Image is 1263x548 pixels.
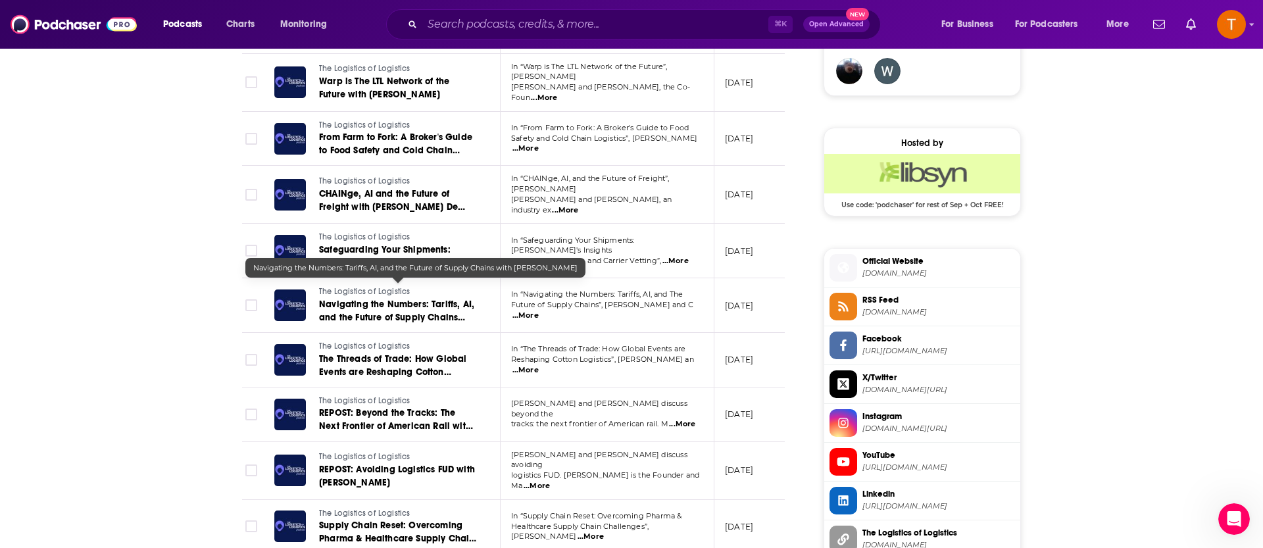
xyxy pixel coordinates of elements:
button: open menu [932,14,1010,35]
span: For Business [941,15,993,34]
span: Future of Supply Chains”, [PERSON_NAME] and C [511,300,693,309]
img: closeknit2018 [836,58,862,84]
span: twitter.com/The_LOL_ [862,385,1015,395]
span: REPOST: Beyond the Tracks: The Next Frontier of American Rail with [PERSON_NAME] [319,407,473,445]
p: [DATE] [725,300,753,311]
a: The Logistics of Logistics [319,120,477,132]
span: Official Website [862,255,1015,267]
p: [DATE] [725,77,753,88]
span: Toggle select row [245,189,257,201]
a: The Logistics of Logistics [319,395,477,407]
a: The Logistics of Logistics [319,451,477,463]
a: Official Website[DOMAIN_NAME] [830,254,1015,282]
button: open menu [271,14,344,35]
a: RSS Feed[DOMAIN_NAME] [830,293,1015,320]
span: Warp is The LTL Network of the Future with [PERSON_NAME] [319,76,449,100]
span: Toggle select row [245,409,257,420]
a: The Logistics of Logistics [319,232,477,243]
a: Libsyn Deal: Use code: 'podchaser' for rest of Sep + Oct FREE! [824,154,1020,208]
span: The Logistics of Logistics [319,287,410,296]
span: on Fraud, Payments, and Carrier Vetting”, [511,256,661,265]
span: CHAINge, AI and the Future of Freight with [PERSON_NAME] De Muynck [319,188,465,226]
p: [DATE] [725,245,753,257]
span: ...More [552,205,578,216]
a: Safeguarding Your Shipments: [PERSON_NAME]'s Insights on Fraud, Payments, and Carrier Vetting wit... [319,243,477,270]
img: User Profile [1217,10,1246,39]
button: open menu [154,14,219,35]
span: Navigating the Numbers: Tariffs, AI, and the Future of Supply Chains with [PERSON_NAME] [319,299,474,336]
span: In “Warp is The LTL Network of the Future”, [PERSON_NAME] [511,62,667,82]
span: For Podcasters [1015,15,1078,34]
span: The Logistics of Logistics [319,452,410,461]
a: From Farm to Fork: A Broker's Guide to Food Safety and Cold Chain Logistics with [PERSON_NAME] [319,131,477,157]
span: Toggle select row [245,245,257,257]
span: ...More [512,143,539,154]
span: The Logistics of Logistics [319,232,410,241]
span: REPOST: Avoiding Logistics FUD with [PERSON_NAME] [319,464,475,488]
span: [PERSON_NAME] and [PERSON_NAME] discuss beyond the [511,399,687,418]
a: REPOST: Beyond the Tracks: The Next Frontier of American Rail with [PERSON_NAME] [319,407,477,433]
span: Toggle select row [245,299,257,311]
span: More [1106,15,1129,34]
img: weedloversusa [874,58,901,84]
span: ...More [662,256,689,266]
img: Libsyn Deal: Use code: 'podchaser' for rest of Sep + Oct FREE! [824,154,1020,193]
a: Supply Chain Reset: Overcoming Pharma & Healthcare Supply Chain Challenges with [PERSON_NAME] [319,519,477,545]
span: ⌘ K [768,16,793,33]
p: [DATE] [725,189,753,200]
span: tracks: the next frontier of American rail. M [511,419,668,428]
span: The Logistics of Logistics [319,64,410,73]
span: RSS Feed [862,294,1015,306]
span: https://www.linkedin.com/company/the-logistics-of-logistics-thelogisticsoflogistics-com- [862,501,1015,511]
span: X/Twitter [862,372,1015,384]
p: [DATE] [725,464,753,476]
iframe: Intercom live chat [1218,503,1250,535]
span: Logged in as tmetzger [1217,10,1246,39]
span: Toggle select row [245,76,257,88]
a: The Logistics of Logistics [319,286,477,298]
span: Toggle select row [245,133,257,145]
span: [PERSON_NAME] and [PERSON_NAME], an industry ex [511,195,672,214]
a: The Logistics of Logistics [319,63,477,75]
span: In “The Threads of Trade: How Global Events are [511,344,685,353]
span: [PERSON_NAME] and [PERSON_NAME] discuss avoiding [511,450,687,470]
span: Facebook [862,333,1015,345]
p: [DATE] [725,354,753,365]
a: CHAINge, AI and the Future of Freight with [PERSON_NAME] De Muynck [319,187,477,214]
span: In “Navigating the Numbers: Tariffs, AI, and The [511,289,683,299]
a: Instagram[DOMAIN_NAME][URL] [830,409,1015,437]
span: thelogisticsoflogistics.com [862,268,1015,278]
span: logistics FUD. [PERSON_NAME] is the Founder and Ma [511,470,699,490]
span: From Farm to Fork: A Broker's Guide to Food Safety and Cold Chain Logistics with [PERSON_NAME] [319,132,472,169]
div: Search podcasts, credits, & more... [399,9,893,39]
span: Open Advanced [809,21,864,28]
p: [DATE] [725,521,753,532]
span: Reshaping Cotton Logistics”, [PERSON_NAME] an [511,355,694,364]
span: The Logistics of Logistics [319,176,410,186]
a: Show notifications dropdown [1148,13,1170,36]
span: thelolpodcast.libsyn.com [862,307,1015,317]
button: open menu [1006,14,1097,35]
span: Podcasts [163,15,202,34]
p: [DATE] [725,133,753,144]
span: The Logistics of Logistics [319,120,410,130]
a: Linkedin[URL][DOMAIN_NAME] [830,487,1015,514]
span: instagram.com/thelogisticsoflogistics [862,424,1015,434]
span: Toggle select row [245,520,257,532]
span: ...More [669,419,695,430]
input: Search podcasts, credits, & more... [422,14,768,35]
span: In “Supply Chain Reset: Overcoming Pharma & [511,511,681,520]
span: Charts [226,15,255,34]
span: The Threads of Trade: How Global Events are Reshaping Cotton Logistics with [PERSON_NAME] [319,353,466,391]
span: https://www.youtube.com/@thelogisticsoflogistics [862,462,1015,472]
span: Safety and Cold Chain Logistics”, [PERSON_NAME] [511,134,697,143]
span: The Logistics of Logistics [319,509,410,518]
span: ...More [524,481,550,491]
span: Use code: 'podchaser' for rest of Sep + Oct FREE! [824,193,1020,209]
a: REPOST: Avoiding Logistics FUD with [PERSON_NAME] [319,463,477,489]
p: [DATE] [725,409,753,420]
span: ...More [512,311,539,321]
span: The Logistics of Logistics [319,341,410,351]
